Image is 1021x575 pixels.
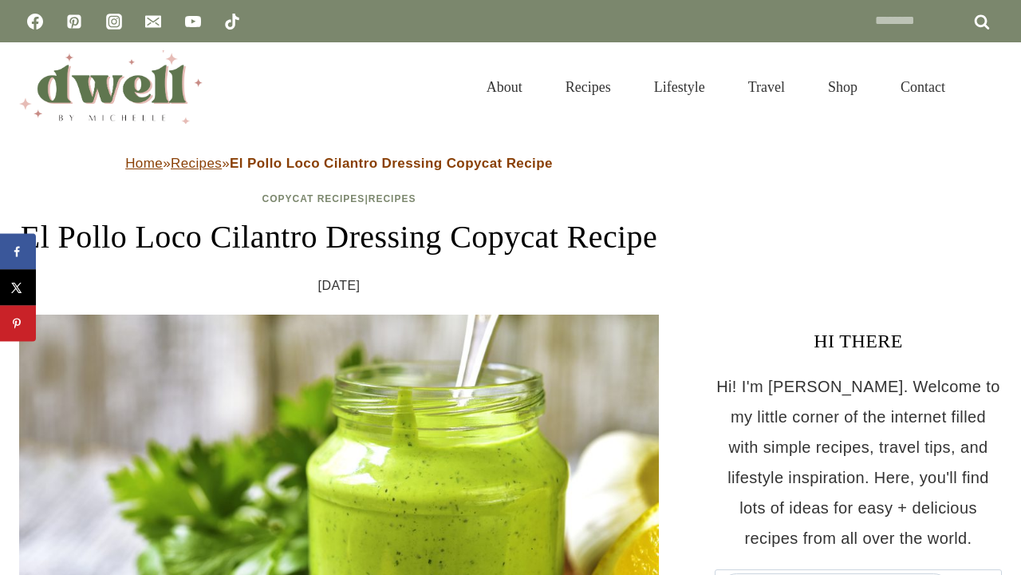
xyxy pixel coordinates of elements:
[125,156,163,171] a: Home
[137,6,169,38] a: Email
[19,213,659,261] h1: El Pollo Loco Cilantro Dressing Copycat Recipe
[806,59,879,115] a: Shop
[975,73,1002,101] button: View Search Form
[19,50,203,124] img: DWELL by michelle
[544,59,633,115] a: Recipes
[230,156,553,171] strong: El Pollo Loco Cilantro Dressing Copycat Recipe
[715,371,1002,553] p: Hi! I'm [PERSON_NAME]. Welcome to my little corner of the internet filled with simple recipes, tr...
[125,156,553,171] span: » »
[465,59,544,115] a: About
[216,6,248,38] a: TikTok
[262,193,365,204] a: Copycat Recipes
[369,193,416,204] a: Recipes
[177,6,209,38] a: YouTube
[633,59,727,115] a: Lifestyle
[465,59,967,115] nav: Primary Navigation
[171,156,222,171] a: Recipes
[879,59,967,115] a: Contact
[98,6,130,38] a: Instagram
[58,6,90,38] a: Pinterest
[19,6,51,38] a: Facebook
[318,274,361,298] time: [DATE]
[727,59,806,115] a: Travel
[715,327,1002,355] h3: HI THERE
[262,193,416,204] span: |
